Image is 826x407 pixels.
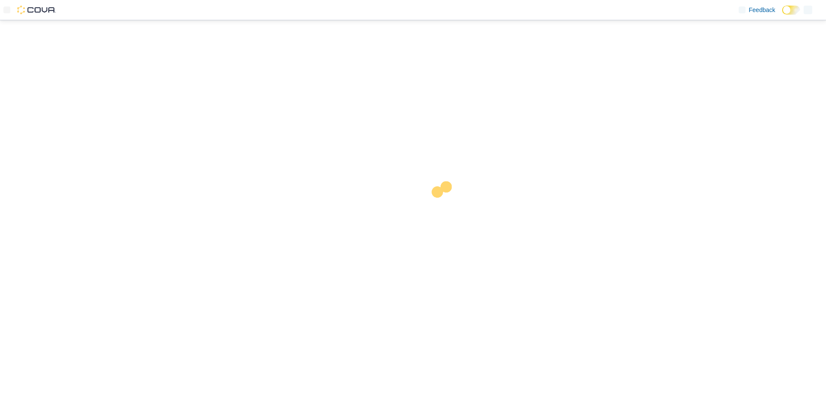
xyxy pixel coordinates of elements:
a: Feedback [735,1,779,19]
img: cova-loader [413,175,478,239]
input: Dark Mode [782,6,800,15]
img: Cova [17,6,56,14]
span: Feedback [749,6,775,14]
